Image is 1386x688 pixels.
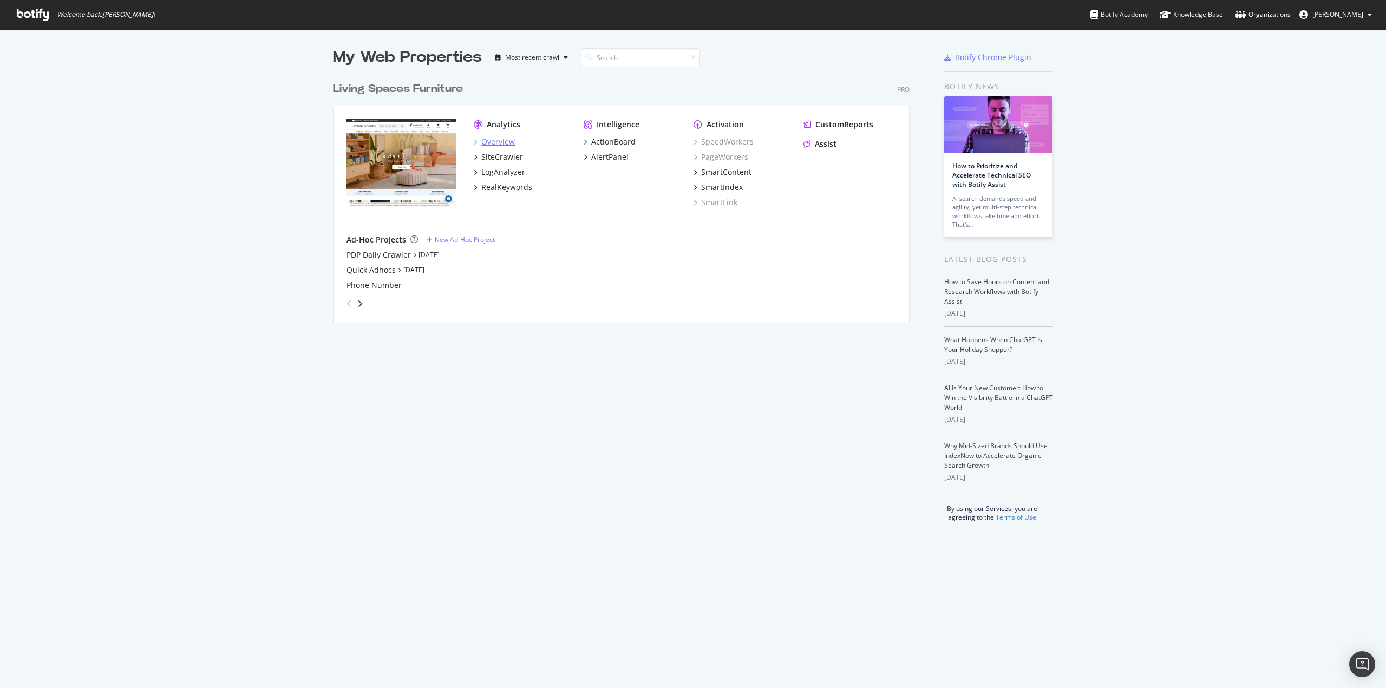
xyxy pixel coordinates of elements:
[815,139,836,149] div: Assist
[1160,9,1223,20] div: Knowledge Base
[944,441,1048,470] a: Why Mid-Sized Brands Should Use IndexNow to Accelerate Organic Search Growth
[474,152,523,162] a: SiteCrawler
[481,167,525,178] div: LogAnalyzer
[474,167,525,178] a: LogAnalyzer
[1349,651,1375,677] div: Open Intercom Messenger
[944,253,1053,265] div: Latest Blog Posts
[897,85,910,94] div: Pro
[694,136,754,147] a: SpeedWorkers
[346,234,406,245] div: Ad-Hoc Projects
[996,513,1036,522] a: Terms of Use
[333,68,918,323] div: grid
[346,280,402,291] a: Phone Number
[944,357,1053,366] div: [DATE]
[333,81,467,97] a: Living Spaces Furniture
[944,335,1042,354] a: What Happens When ChatGPT Is Your Holiday Shopper?
[346,250,411,260] a: PDP Daily Crawler
[944,383,1053,412] a: AI Is Your New Customer: How to Win the Visibility Battle in a ChatGPT World
[1291,6,1381,23] button: [PERSON_NAME]
[694,197,737,208] a: SmartLink
[701,167,751,178] div: SmartContent
[342,295,356,312] div: angle-left
[356,298,364,309] div: angle-right
[694,167,751,178] a: SmartContent
[803,119,873,130] a: CustomReports
[944,52,1031,63] a: Botify Chrome Plugin
[1312,10,1363,19] span: Svetlana Li
[597,119,639,130] div: Intelligence
[944,415,1053,424] div: [DATE]
[815,119,873,130] div: CustomReports
[955,52,1031,63] div: Botify Chrome Plugin
[944,81,1053,93] div: Botify news
[1090,9,1148,20] div: Botify Academy
[333,81,463,97] div: Living Spaces Furniture
[481,182,532,193] div: RealKeywords
[694,152,748,162] a: PageWorkers
[419,250,440,259] a: [DATE]
[944,96,1052,153] img: How to Prioritize and Accelerate Technical SEO with Botify Assist
[491,49,572,66] button: Most recent crawl
[584,152,629,162] a: AlertPanel
[403,265,424,274] a: [DATE]
[591,136,636,147] div: ActionBoard
[1235,9,1291,20] div: Organizations
[346,265,396,276] a: Quick Adhocs
[944,277,1049,306] a: How to Save Hours on Content and Research Workflows with Botify Assist
[591,152,629,162] div: AlertPanel
[474,182,532,193] a: RealKeywords
[346,119,456,207] img: livingspaces.com
[581,48,700,67] input: Search
[481,136,515,147] div: Overview
[707,119,744,130] div: Activation
[701,182,743,193] div: SmartIndex
[427,235,495,244] a: New Ad-Hoc Project
[694,182,743,193] a: SmartIndex
[505,54,559,61] div: Most recent crawl
[474,136,515,147] a: Overview
[584,136,636,147] a: ActionBoard
[487,119,520,130] div: Analytics
[952,161,1031,189] a: How to Prioritize and Accelerate Technical SEO with Botify Assist
[944,309,1053,318] div: [DATE]
[944,473,1053,482] div: [DATE]
[333,47,482,68] div: My Web Properties
[435,235,495,244] div: New Ad-Hoc Project
[952,194,1044,229] div: AI search demands speed and agility, yet multi-step technical workflows take time and effort. Tha...
[931,499,1053,522] div: By using our Services, you are agreeing to the
[481,152,523,162] div: SiteCrawler
[803,139,836,149] a: Assist
[57,10,155,19] span: Welcome back, [PERSON_NAME] !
